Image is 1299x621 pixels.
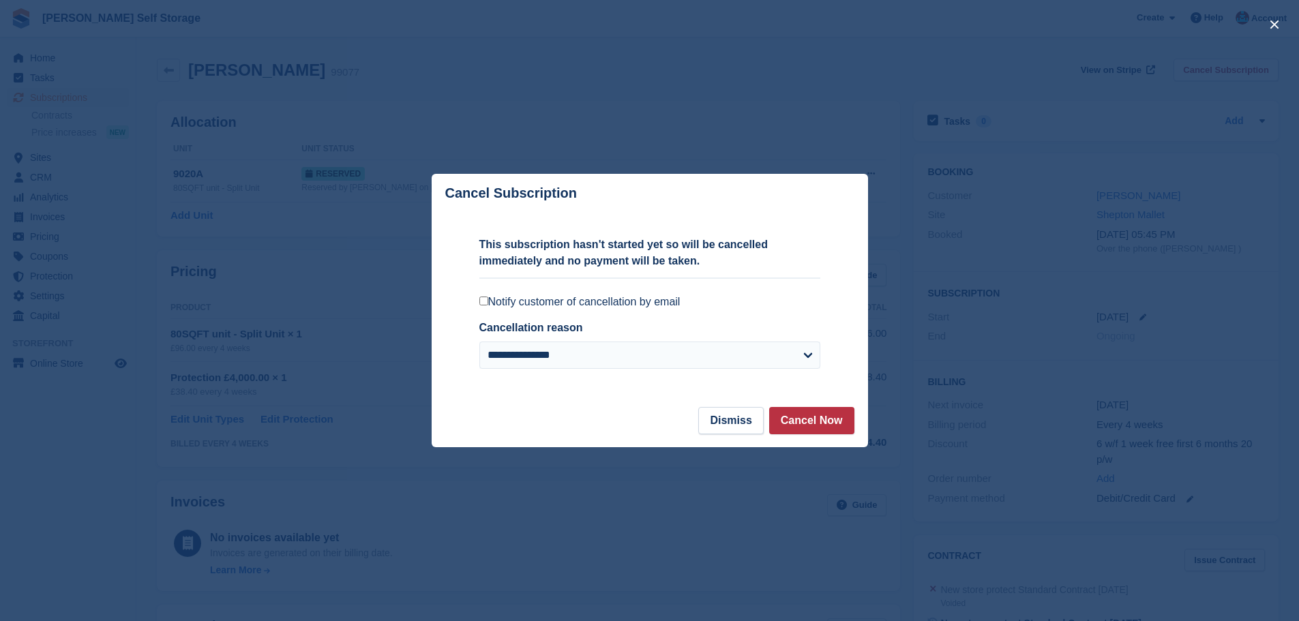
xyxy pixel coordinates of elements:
p: Cancel Subscription [445,185,577,201]
label: Cancellation reason [479,322,583,333]
input: Notify customer of cancellation by email [479,297,488,305]
button: Dismiss [698,407,763,434]
button: close [1264,14,1285,35]
p: This subscription hasn't started yet so will be cancelled immediately and no payment will be taken. [479,237,820,269]
label: Notify customer of cancellation by email [479,295,820,309]
button: Cancel Now [769,407,854,434]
